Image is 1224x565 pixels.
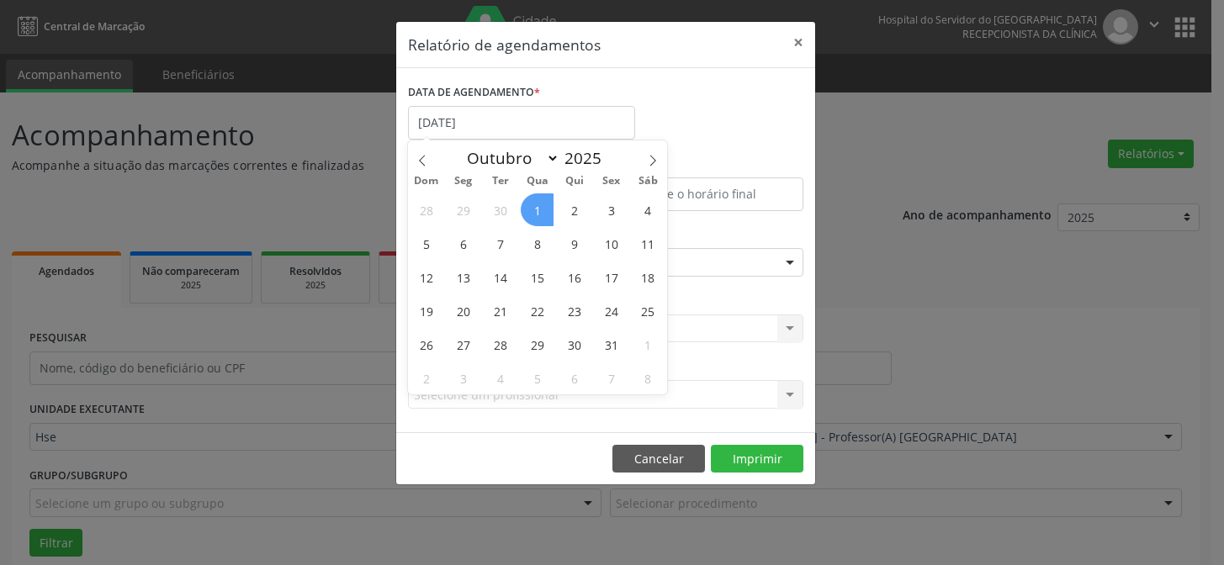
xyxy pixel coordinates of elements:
[595,328,628,361] span: Outubro 31, 2025
[632,261,665,293] span: Outubro 18, 2025
[558,328,591,361] span: Outubro 30, 2025
[447,328,480,361] span: Outubro 27, 2025
[558,227,591,260] span: Outubro 9, 2025
[610,177,803,211] input: Selecione o horário final
[484,328,517,361] span: Outubro 28, 2025
[447,362,480,394] span: Novembro 3, 2025
[521,362,554,394] span: Novembro 5, 2025
[408,80,540,106] label: DATA DE AGENDAMENTO
[521,294,554,327] span: Outubro 22, 2025
[410,328,442,361] span: Outubro 26, 2025
[410,261,442,293] span: Outubro 12, 2025
[408,106,635,140] input: Selecione uma data ou intervalo
[632,362,665,394] span: Novembro 8, 2025
[556,176,593,187] span: Qui
[595,261,628,293] span: Outubro 17, 2025
[558,193,591,226] span: Outubro 2, 2025
[521,261,554,293] span: Outubro 15, 2025
[447,193,480,226] span: Setembro 29, 2025
[410,227,442,260] span: Outubro 5, 2025
[711,445,803,473] button: Imprimir
[410,362,442,394] span: Novembro 2, 2025
[482,176,519,187] span: Ter
[632,294,665,327] span: Outubro 25, 2025
[484,294,517,327] span: Outubro 21, 2025
[595,193,628,226] span: Outubro 3, 2025
[782,22,815,63] button: Close
[410,193,442,226] span: Setembro 28, 2025
[632,227,665,260] span: Outubro 11, 2025
[459,146,560,170] select: Month
[410,294,442,327] span: Outubro 19, 2025
[632,193,665,226] span: Outubro 4, 2025
[519,176,556,187] span: Qua
[595,294,628,327] span: Outubro 24, 2025
[484,193,517,226] span: Setembro 30, 2025
[558,261,591,293] span: Outubro 16, 2025
[558,294,591,327] span: Outubro 23, 2025
[610,151,803,177] label: ATÉ
[445,176,482,187] span: Seg
[595,362,628,394] span: Novembro 7, 2025
[484,261,517,293] span: Outubro 14, 2025
[408,176,445,187] span: Dom
[447,261,480,293] span: Outubro 13, 2025
[632,328,665,361] span: Novembro 1, 2025
[521,328,554,361] span: Outubro 29, 2025
[521,227,554,260] span: Outubro 8, 2025
[447,227,480,260] span: Outubro 6, 2025
[558,362,591,394] span: Novembro 6, 2025
[521,193,554,226] span: Outubro 1, 2025
[593,176,630,187] span: Sex
[612,445,705,473] button: Cancelar
[595,227,628,260] span: Outubro 10, 2025
[484,362,517,394] span: Novembro 4, 2025
[447,294,480,327] span: Outubro 20, 2025
[559,147,615,169] input: Year
[630,176,667,187] span: Sáb
[408,34,601,55] h5: Relatório de agendamentos
[484,227,517,260] span: Outubro 7, 2025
